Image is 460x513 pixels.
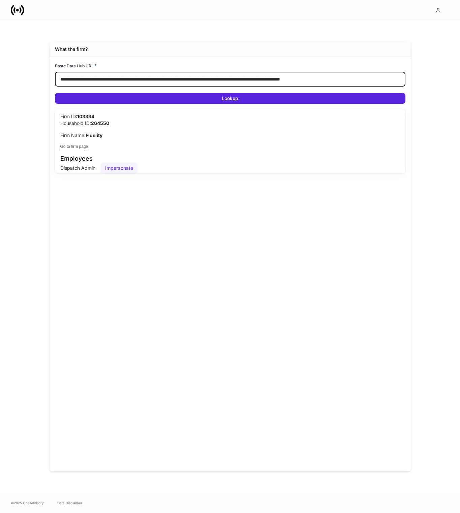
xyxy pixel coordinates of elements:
[60,165,95,171] p: Dispatch Admin
[60,144,88,149] div: Go to firm page
[60,120,400,127] p: Household ID:
[222,95,238,102] div: Lookup
[60,132,400,139] p: Firm Name:
[11,500,44,506] span: © 2025 OneAdvisory
[60,113,400,120] p: Firm ID:
[60,155,400,163] h4: Employees
[57,500,82,506] a: Data Disclaimer
[101,163,137,173] button: Impersonate
[55,46,88,53] div: What the firm?
[105,165,133,171] div: Impersonate
[55,62,97,69] h6: Paste Data Hub URL
[86,132,102,138] b: Fidelity
[60,144,400,149] button: Go to firm page
[91,120,109,126] b: 264550
[77,114,94,119] b: 103334
[55,93,405,104] button: Lookup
